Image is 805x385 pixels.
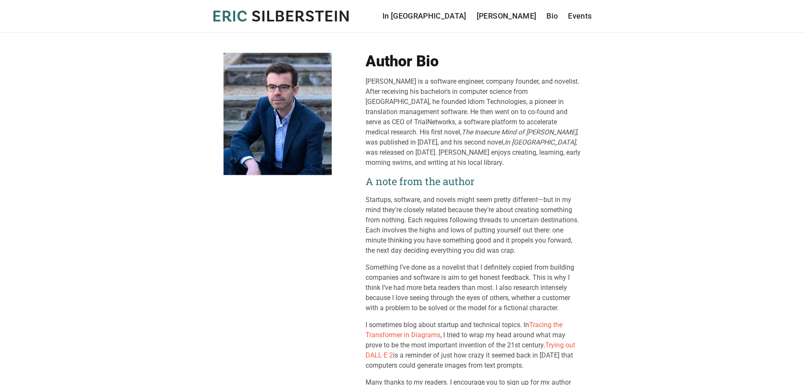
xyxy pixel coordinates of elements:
p: Something I’ve done as a novelist that I definitely copied from building companies and software i... [366,262,582,313]
img: Eric Silberstein [224,53,332,175]
h2: A note from the author [366,175,582,188]
div: [PERSON_NAME] is a software engineer, company founder, and novelist. After receiving his bachelor... [366,76,582,168]
em: The Insecure Mind of [PERSON_NAME] [461,128,577,136]
em: In [GEOGRAPHIC_DATA] [505,138,576,146]
p: I sometimes blog about startup and technical topics. In , I tried to wrap my head around what may... [366,320,582,371]
a: In [GEOGRAPHIC_DATA] [382,10,467,22]
h1: Author Bio [366,53,582,70]
p: Startups, software, and novels might seem pretty different—but in my mind they’re closely related... [366,195,582,256]
a: Bio [546,10,558,22]
a: Events [568,10,592,22]
a: [PERSON_NAME] [477,10,537,22]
